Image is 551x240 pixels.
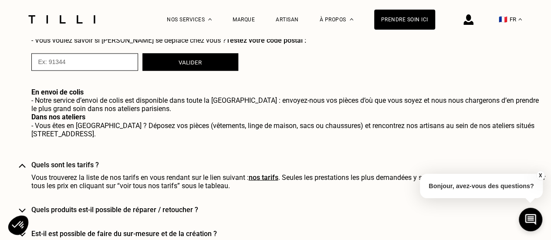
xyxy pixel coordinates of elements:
[31,121,534,138] span: - Vous êtes en [GEOGRAPHIC_DATA] ? Déposez vos pièces (vêtements, linge de maison, sacs ou chauss...
[420,174,543,198] p: Bonjour, avez-vous des questions?
[208,18,212,20] img: Menu déroulant
[350,18,353,20] img: Menu déroulant à propos
[19,208,26,213] img: svg+xml;base64,PHN2ZyB3aWR0aD0iMTYiIGhlaWdodD0iMTAiIHZpZXdCb3g9IjAgMCAxNiAxMCIgZmlsbD0ibm9uZSIgeG...
[31,113,85,121] b: Dans nos ateliers
[142,53,238,71] button: Valider
[19,163,26,168] img: svg+xml;base64,PHN2ZyB3aWR0aD0iMTYiIGhlaWdodD0iMTAiIHZpZXdCb3g9IjAgMCAxNiAxMCIgZmlsbD0ibm9uZSIgeG...
[536,171,544,180] button: X
[463,14,473,25] img: icône connexion
[226,36,306,44] span: Testez votre code postal :
[518,18,522,20] img: menu déroulant
[31,53,138,71] input: Ex: 91344
[276,17,299,23] a: Artisan
[249,173,278,181] a: nos tarifs
[25,15,98,24] img: Logo du service de couturière Tilli
[233,17,255,23] a: Marque
[31,160,545,169] h4: Quels sont les tarifs ?
[499,15,507,24] span: 🇫🇷
[374,10,435,30] a: Prendre soin ici
[31,173,545,189] p: Vous trouverez la liste de nos tarifs en vous rendant sur le lien suivant : . Seules les prestati...
[31,229,545,237] h4: Est-il est possible de faire du sur-mesure et de la création ?
[31,88,84,96] b: En envoi de colis
[31,205,545,213] h4: Quels produits est-il possible de réparer / retoucher ?
[31,36,545,44] p: - Vous voulez savoir si [PERSON_NAME] se déplace chez vous ?
[31,96,539,113] span: - Notre service d’envoi de colis est disponible dans toute la [GEOGRAPHIC_DATA] : envoyez-nous vo...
